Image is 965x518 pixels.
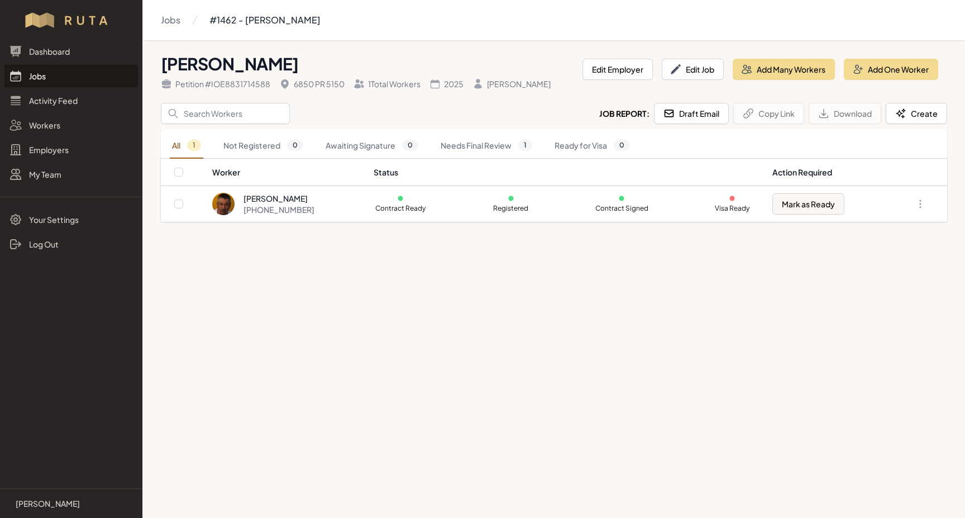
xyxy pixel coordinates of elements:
a: [PERSON_NAME] [9,498,133,509]
button: Add One Worker [844,59,938,80]
img: Workflow [23,11,119,29]
div: 1 Total Workers [353,78,421,89]
p: Contract Ready [374,204,427,213]
a: All [170,133,203,159]
p: Registered [484,204,538,213]
a: Awaiting Signature [323,133,421,159]
a: Log Out [4,233,138,255]
a: Dashboard [4,40,138,63]
div: 6850 PR 5150 [279,78,345,89]
div: 2025 [429,78,464,89]
button: Edit Employer [582,59,653,80]
span: 1 [518,140,532,151]
button: Edit Job [662,59,724,80]
input: Search Workers [161,103,290,124]
h1: [PERSON_NAME] [161,54,574,74]
a: Jobs [161,9,180,31]
div: [PHONE_NUMBER] [243,204,314,215]
span: 1 [187,140,201,151]
th: Action Required [766,159,887,186]
div: Worker [212,167,360,178]
nav: Breadcrumb [161,9,321,31]
a: Activity Feed [4,89,138,112]
h2: Job Report: [599,108,649,119]
a: Ready for Visa [552,133,632,159]
a: My Team [4,163,138,186]
button: Copy Link [733,103,804,124]
a: Your Settings [4,208,138,231]
nav: Tabs [161,133,947,159]
p: Contract Signed [595,204,648,213]
th: Status [367,159,766,186]
a: Needs Final Review [438,133,534,159]
span: 0 [287,140,303,151]
a: Employers [4,139,138,161]
button: Add Many Workers [733,59,835,80]
button: Mark as Ready [772,193,844,215]
span: 0 [402,140,418,151]
a: Workers [4,114,138,136]
div: Petition # IOE8831714588 [161,78,270,89]
div: [PERSON_NAME] [472,78,551,89]
a: #1462 - [PERSON_NAME] [209,9,321,31]
p: Visa Ready [705,204,759,213]
button: Draft Email [654,103,729,124]
span: 0 [614,140,630,151]
button: Create [886,103,947,124]
div: [PERSON_NAME] [243,193,314,204]
a: Jobs [4,65,138,87]
a: Not Registered [221,133,305,159]
p: [PERSON_NAME] [16,498,80,509]
button: Download [809,103,881,124]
